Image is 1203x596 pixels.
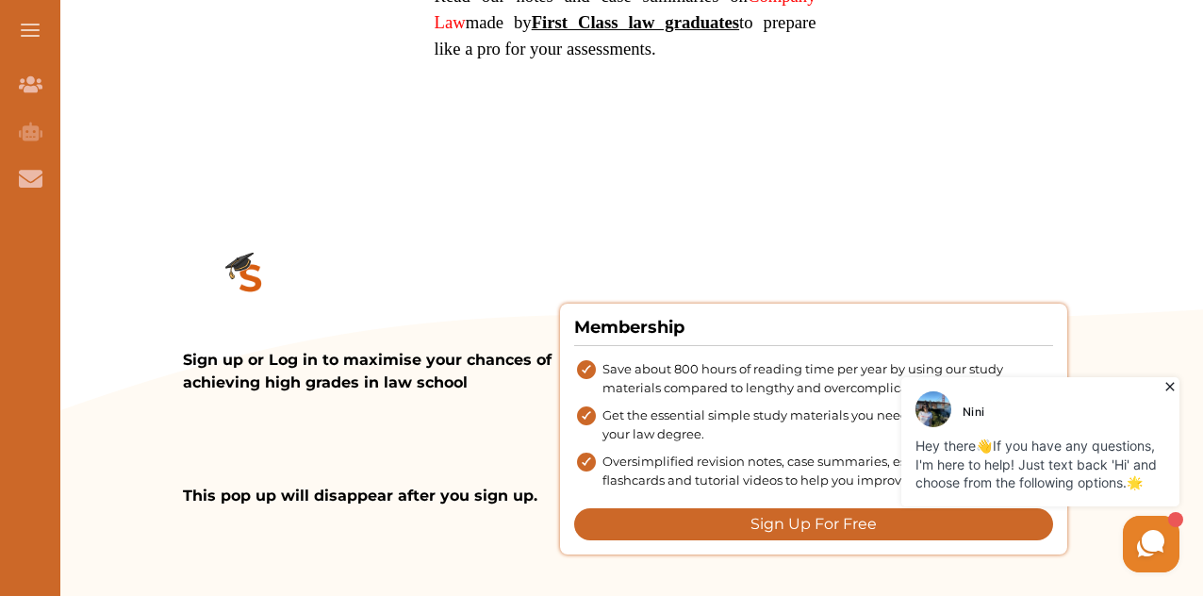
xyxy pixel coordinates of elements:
iframe: HelpCrunch [750,372,1184,577]
span: Get the essential simple study materials you need to get high grades in your law degree. [602,406,1053,443]
strong: First Class law graduates [532,12,739,32]
span: Save about 800 hours of reading time per year by using our study materials compared to lengthy an... [602,360,1053,397]
span: Oversimplified revision notes, case summaries, essay examples, quizzes, flashcards and tutorial v... [602,453,1053,489]
h4: Membership [574,315,1053,346]
p: This pop up will disappear after you sign up. [183,485,560,507]
p: Sign up or Log in to maximise your chances of achieving high grades in law school [183,349,560,394]
button: Sign Up For Free [574,508,1053,540]
img: study_small.d8df4b06.png [183,213,319,349]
